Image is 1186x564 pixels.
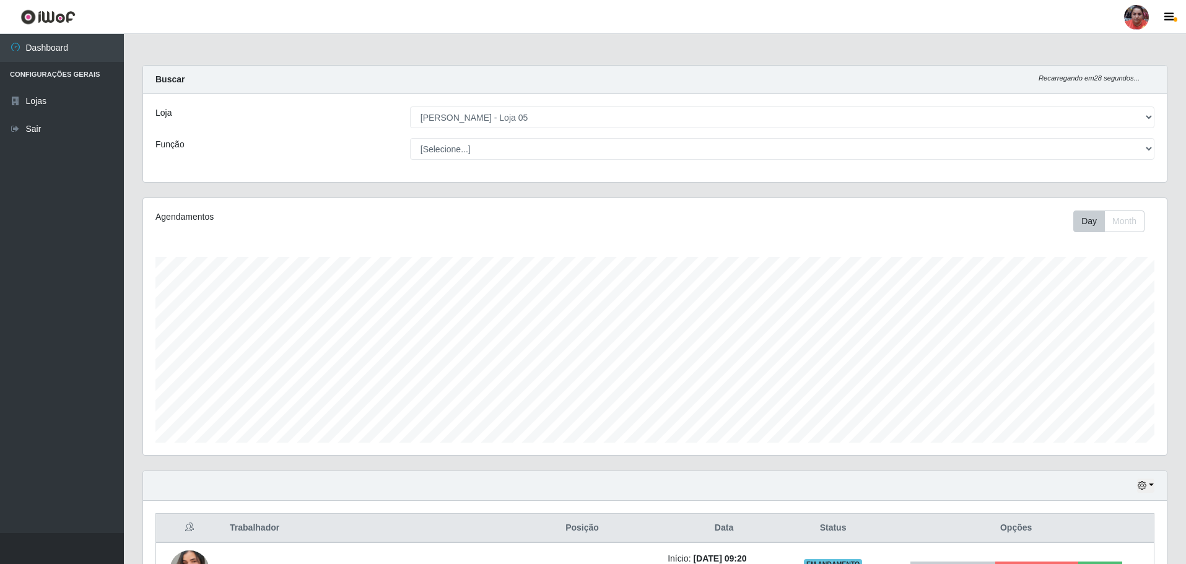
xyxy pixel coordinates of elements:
[155,106,172,119] label: Loja
[155,210,561,223] div: Agendamentos
[222,514,504,543] th: Trabalhador
[693,553,746,563] time: [DATE] 09:20
[1073,210,1154,232] div: Toolbar with button groups
[1104,210,1145,232] button: Month
[1039,74,1140,82] i: Recarregando em 28 segundos...
[155,138,185,151] label: Função
[20,9,76,25] img: CoreUI Logo
[878,514,1154,543] th: Opções
[788,514,878,543] th: Status
[1073,210,1105,232] button: Day
[155,74,185,84] strong: Buscar
[660,514,788,543] th: Data
[1073,210,1145,232] div: First group
[504,514,660,543] th: Posição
